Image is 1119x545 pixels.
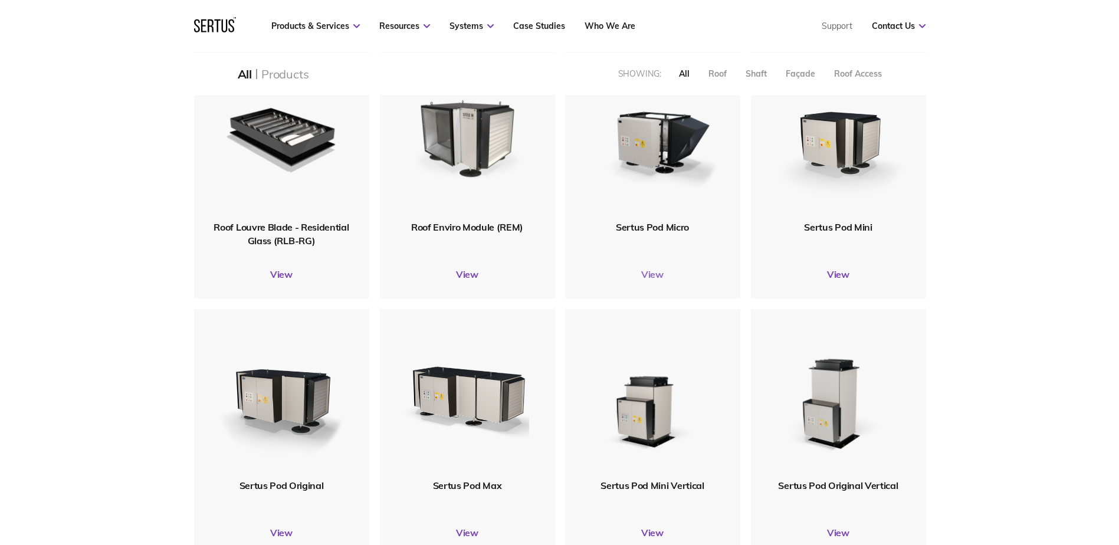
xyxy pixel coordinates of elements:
div: Roof [708,68,727,79]
span: Sertus Pod Micro [616,221,689,233]
div: Roof Access [834,68,882,79]
a: View [194,527,369,539]
span: Sertus Pod Mini [804,221,872,233]
span: Sertus Pod Original [239,480,324,491]
div: Shaft [746,68,767,79]
a: Case Studies [513,21,565,31]
span: Sertus Pod Mini Vertical [600,480,704,491]
a: Products & Services [271,21,360,31]
div: All [679,68,690,79]
div: Products [261,67,309,81]
a: View [194,268,369,280]
a: Systems [449,21,494,31]
a: Who We Are [585,21,635,31]
span: Sertus Pod Max [433,480,502,491]
a: View [751,527,926,539]
a: Contact Us [872,21,926,31]
a: View [565,527,740,539]
span: Sertus Pod Original Vertical [778,480,898,491]
span: Roof Louvre Blade - Residential Glass (RLB-RG) [214,221,349,246]
a: Resources [379,21,430,31]
a: View [380,527,555,539]
a: View [565,268,740,280]
div: Façade [786,68,815,79]
div: All [238,67,252,81]
div: Showing: [618,68,661,79]
a: View [380,268,555,280]
span: Roof Enviro Module (REM) [411,221,523,233]
a: Support [822,21,852,31]
a: View [751,268,926,280]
